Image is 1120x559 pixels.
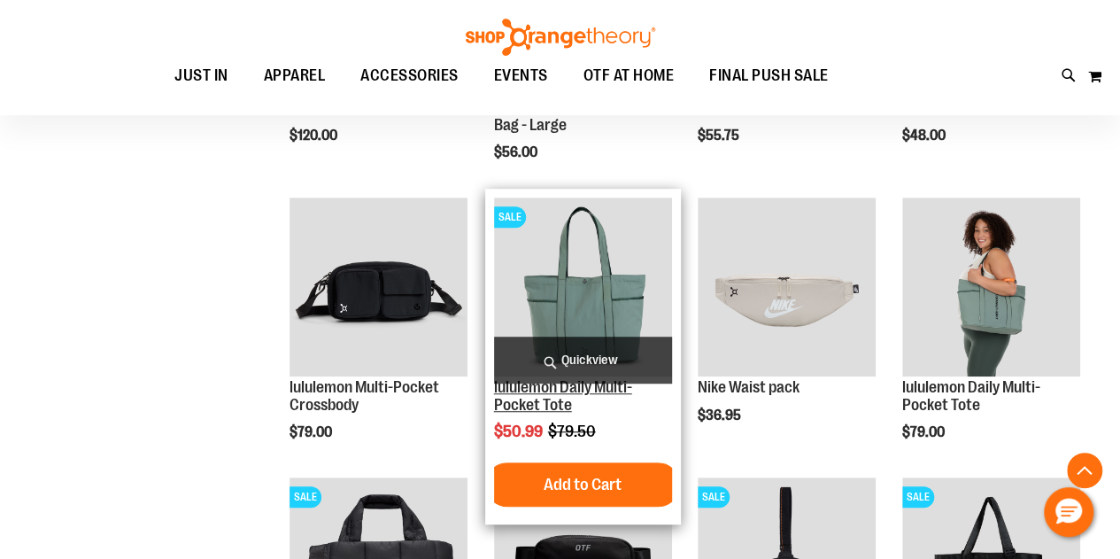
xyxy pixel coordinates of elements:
a: Nike Waist pack [698,378,799,396]
span: ACCESSORIES [360,56,459,96]
span: FINAL PUSH SALE [709,56,829,96]
a: Quickview [494,337,672,384]
span: $120.00 [290,128,340,144]
a: Nike Waistpack [902,98,1001,116]
a: Main view of 2024 Convention Nike Waistpack [698,198,876,378]
button: Add to Cart [485,462,680,507]
span: SALE [290,486,321,508]
span: $56.00 [494,144,540,160]
img: lululemon Daily Multi-Pocket Tote [494,198,672,376]
span: SALE [494,206,526,228]
span: Add to Cart [544,475,622,494]
a: Nike 28L Gym Tote [698,98,816,116]
a: lululemon Multi-Pocket Crossbody [290,198,467,378]
img: Shop Orangetheory [463,19,658,56]
button: Back To Top [1067,453,1102,488]
img: Main view of 2024 Convention Nike Waistpack [698,198,876,376]
img: Main view of 2024 Convention lululemon Daily Multi-Pocket Tote [902,198,1080,376]
button: Hello, have a question? Let’s chat. [1044,487,1093,537]
span: SALE [902,486,934,508]
span: $55.75 [698,128,742,144]
a: Main view of 2024 Convention lululemon Daily Multi-Pocket Tote [902,198,1080,378]
span: $48.00 [902,128,948,144]
span: $79.00 [290,424,335,440]
a: Nike Duffel Bag [290,98,388,116]
img: lululemon Multi-Pocket Crossbody [290,198,467,376]
a: lululemon Multi-Pocket Crossbody [290,378,439,414]
span: APPAREL [264,56,326,96]
a: lululemon Everywhere Belt Bag - Large [494,98,667,134]
a: OTF AT HOME [566,56,692,97]
a: lululemon Daily Multi-Pocket Tote [494,378,632,414]
span: JUST IN [174,56,228,96]
span: OTF AT HOME [583,56,675,96]
a: EVENTS [476,56,566,97]
span: $79.00 [902,424,947,440]
span: EVENTS [494,56,548,96]
span: $36.95 [698,408,744,423]
a: lululemon Daily Multi-Pocket Tote [902,378,1040,414]
a: ACCESSORIES [343,56,476,96]
div: product [689,189,884,468]
div: product [893,189,1089,485]
a: JUST IN [157,56,246,97]
span: $50.99 [494,423,545,440]
span: SALE [698,486,730,508]
a: lululemon Daily Multi-Pocket ToteSALE [494,198,672,378]
a: APPAREL [246,56,344,97]
div: product [485,189,681,524]
a: FINAL PUSH SALE [691,56,846,97]
span: $79.50 [548,423,599,440]
div: product [281,189,476,485]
